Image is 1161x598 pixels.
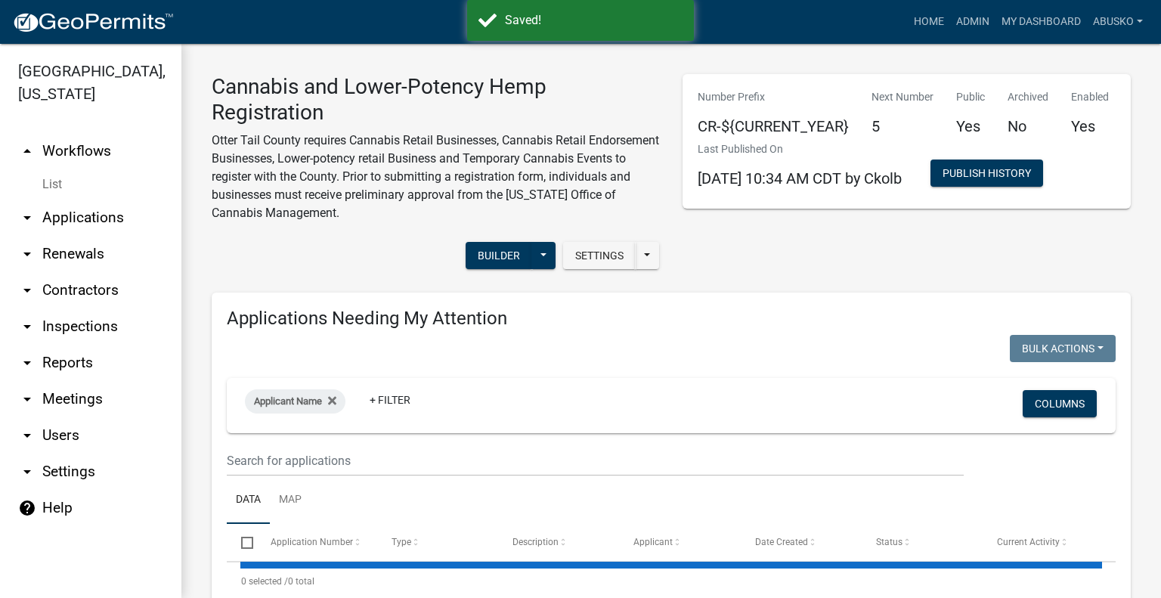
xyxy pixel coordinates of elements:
datatable-header-cell: Status [862,524,983,560]
button: Settings [563,242,636,269]
p: Public [956,89,985,105]
i: arrow_drop_down [18,390,36,408]
i: help [18,499,36,517]
span: Type [392,537,411,547]
button: Builder [466,242,532,269]
a: + Filter [358,386,423,414]
h5: 5 [872,117,933,135]
p: Archived [1008,89,1048,105]
p: Next Number [872,89,933,105]
datatable-header-cell: Description [498,524,619,560]
button: Publish History [930,160,1043,187]
i: arrow_drop_down [18,209,36,227]
datatable-header-cell: Type [377,524,498,560]
datatable-header-cell: Current Activity [983,524,1104,560]
h5: Yes [956,117,985,135]
p: Last Published On [698,141,902,157]
h3: Cannabis and Lower-Potency Hemp Registration [212,74,660,125]
i: arrow_drop_down [18,281,36,299]
i: arrow_drop_down [18,245,36,263]
span: Description [512,537,559,547]
wm-modal-confirm: Workflow Publish History [930,169,1043,181]
h5: No [1008,117,1048,135]
datatable-header-cell: Applicant [619,524,740,560]
span: Applicant Name [254,395,322,407]
a: Map [270,476,311,525]
p: Otter Tail County requires Cannabis Retail Businesses, Cannabis Retail Endorsement Businesses, Lo... [212,132,660,222]
span: Status [876,537,902,547]
h5: CR-${CURRENT_YEAR} [698,117,849,135]
a: Admin [950,8,995,36]
span: Applicant [633,537,673,547]
a: Data [227,476,270,525]
span: [DATE] 10:34 AM CDT by Ckolb [698,169,902,187]
span: Date Created [755,537,808,547]
a: My Dashboard [995,8,1087,36]
i: arrow_drop_down [18,463,36,481]
i: arrow_drop_up [18,142,36,160]
h4: Applications Needing My Attention [227,308,1116,330]
span: 0 selected / [241,576,288,587]
p: Enabled [1071,89,1109,105]
span: Current Activity [997,537,1060,547]
i: arrow_drop_down [18,354,36,372]
datatable-header-cell: Date Created [740,524,861,560]
button: Bulk Actions [1010,335,1116,362]
button: Columns [1023,390,1097,417]
a: Home [908,8,950,36]
div: Saved! [505,11,683,29]
p: Number Prefix [698,89,849,105]
a: abusko [1087,8,1149,36]
input: Search for applications [227,445,964,476]
span: Application Number [271,537,353,547]
i: arrow_drop_down [18,426,36,445]
i: arrow_drop_down [18,318,36,336]
datatable-header-cell: Application Number [255,524,376,560]
datatable-header-cell: Select [227,524,255,560]
h5: Yes [1071,117,1109,135]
